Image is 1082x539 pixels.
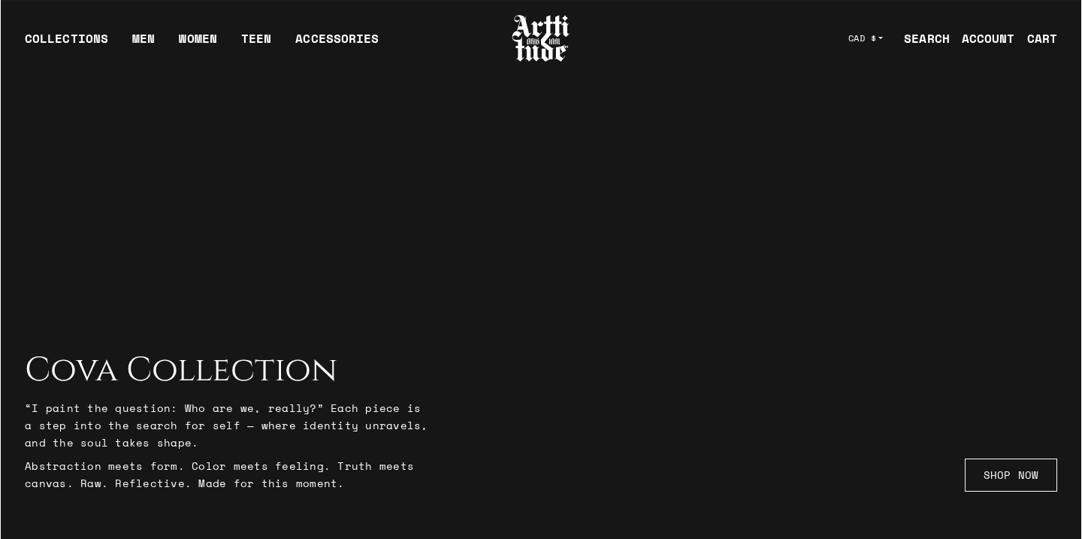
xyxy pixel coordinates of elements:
a: SHOP NOW [965,459,1057,492]
a: TEEN [241,29,271,59]
div: ACCESSORIES [295,29,379,59]
p: “I paint the question: Who are we, really?” Each piece is a step into the search for self — where... [25,399,431,451]
a: MEN [132,29,155,59]
a: WOMEN [179,29,217,59]
a: SEARCH [892,23,950,53]
div: COLLECTIONS [25,29,108,59]
div: CART [1027,29,1057,47]
p: Abstraction meets form. Color meets feeling. Truth meets canvas. Raw. Reflective. Made for this m... [25,457,431,492]
button: CAD $ [839,22,893,55]
span: CAD $ [848,32,877,44]
h2: Cova Collection [25,351,431,390]
a: Open cart [1015,23,1057,53]
img: Arttitude [511,13,571,64]
a: ACCOUNT [950,23,1015,53]
ul: Main navigation [13,29,391,59]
